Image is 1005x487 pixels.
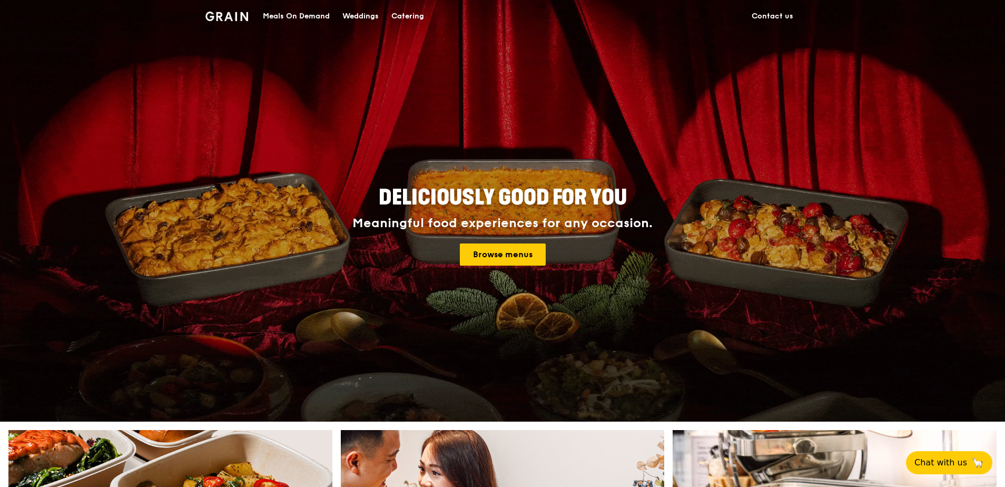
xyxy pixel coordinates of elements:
span: 🦙 [971,456,984,469]
a: Contact us [745,1,800,32]
button: Chat with us🦙 [906,451,992,474]
div: Catering [391,1,424,32]
div: Weddings [342,1,379,32]
div: Meals On Demand [263,1,330,32]
span: Chat with us [914,456,967,469]
a: Weddings [336,1,385,32]
a: Browse menus [460,244,546,266]
img: Grain [205,12,248,21]
a: Catering [385,1,430,32]
span: Deliciously good for you [379,185,627,210]
div: Meaningful food experiences for any occasion. [313,216,692,231]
